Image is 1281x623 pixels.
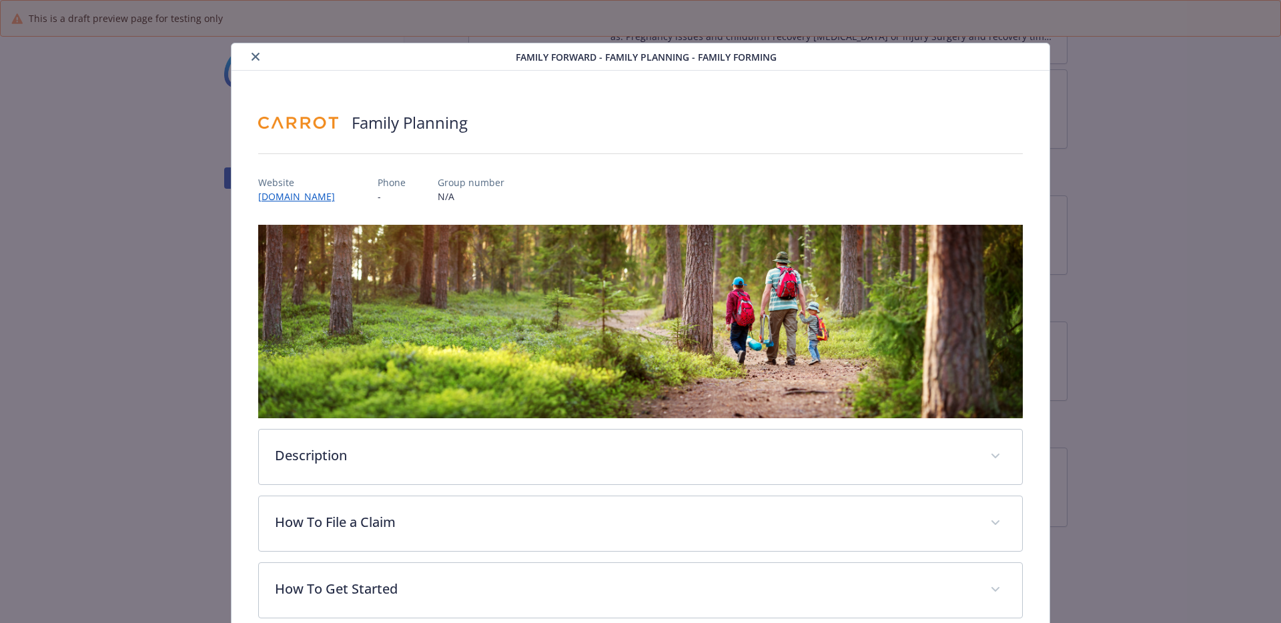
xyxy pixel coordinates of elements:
[275,512,975,532] p: How To File a Claim
[259,496,1023,551] div: How To File a Claim
[438,175,504,189] p: Group number
[259,563,1023,618] div: How To Get Started
[275,579,975,599] p: How To Get Started
[378,189,406,203] p: -
[259,430,1023,484] div: Description
[378,175,406,189] p: Phone
[258,103,338,143] img: Carrot
[352,111,468,134] h2: Family Planning
[258,175,346,189] p: Website
[248,49,264,65] button: close
[258,225,1023,418] img: banner
[438,189,504,203] p: N/A
[258,190,346,203] a: [DOMAIN_NAME]
[275,446,975,466] p: Description
[516,50,777,64] span: Family Forward - Family Planning - Family Forming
